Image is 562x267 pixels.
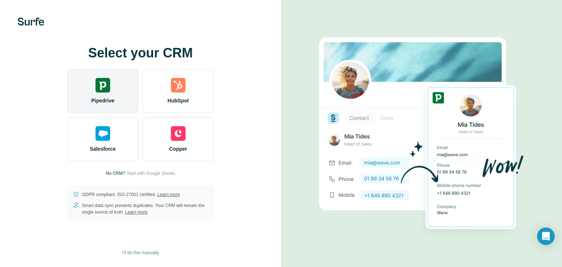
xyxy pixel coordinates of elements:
[91,97,114,104] span: Pipedrive
[168,97,189,104] span: HubSpot
[127,170,175,177] button: Start with Google Sheets
[157,192,180,197] a: Learn more
[319,25,524,242] img: PIPEDRIVE image
[169,145,187,153] span: Copper
[117,247,164,258] button: I’ll do this manually
[18,18,44,26] img: Surfe's logo
[82,202,208,215] p: Smart data sync prevents duplicates. Your CRM will remain the single source of truth.
[90,145,116,153] span: Salesforce
[537,227,555,245] div: Open Intercom Messenger
[95,126,110,141] img: salesforce's logo
[171,78,186,93] img: hubspot's logo
[67,46,214,60] h1: Select your CRM
[95,78,110,93] img: pipedrive's logo
[106,170,125,177] p: No CRM?
[82,191,180,198] p: GDPR compliant. ISO-27001 certified.
[171,126,186,141] img: copper's logo
[125,210,147,215] a: Learn more
[122,249,159,256] span: I’ll do this manually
